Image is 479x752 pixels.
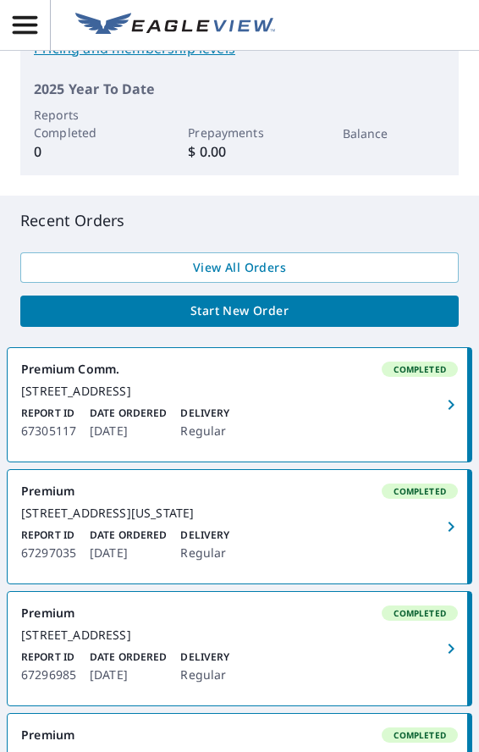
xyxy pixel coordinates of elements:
[8,470,471,583] a: PremiumCompleted[STREET_ADDRESS][US_STATE]Report ID67297035Date Ordered[DATE]DeliveryRegular
[21,650,76,665] p: Report ID
[34,79,445,99] p: 2025 Year To Date
[90,650,167,665] p: Date Ordered
[34,301,445,322] span: Start New Order
[383,607,456,619] span: Completed
[20,252,459,284] a: View All Orders
[34,257,445,279] span: View All Orders
[343,124,446,142] p: Balance
[34,106,137,141] p: Reports Completed
[180,528,229,543] p: Delivery
[21,628,458,643] div: [STREET_ADDRESS]
[90,665,167,685] p: [DATE]
[90,421,167,441] p: [DATE]
[34,141,137,162] p: 0
[21,406,76,421] p: Report ID
[21,362,458,377] div: Premium Comm.
[65,3,285,48] a: EV Logo
[21,665,76,685] p: 67296985
[180,650,229,665] p: Delivery
[21,421,76,441] p: 67305117
[180,421,229,441] p: Regular
[21,543,76,563] p: 67297035
[90,528,167,543] p: Date Ordered
[188,124,291,141] p: Prepayments
[21,727,458,743] div: Premium
[21,506,458,521] div: [STREET_ADDRESS][US_STATE]
[180,543,229,563] p: Regular
[21,384,458,399] div: [STREET_ADDRESS]
[180,665,229,685] p: Regular
[21,605,458,621] div: Premium
[188,141,291,162] p: $ 0.00
[21,528,76,543] p: Report ID
[21,484,458,499] div: Premium
[180,406,229,421] p: Delivery
[383,363,456,375] span: Completed
[8,348,471,462] a: Premium Comm.Completed[STREET_ADDRESS]Report ID67305117Date Ordered[DATE]DeliveryRegular
[20,209,459,232] p: Recent Orders
[20,296,459,327] a: Start New Order
[8,592,471,705] a: PremiumCompleted[STREET_ADDRESS]Report ID67296985Date Ordered[DATE]DeliveryRegular
[383,729,456,741] span: Completed
[90,406,167,421] p: Date Ordered
[90,543,167,563] p: [DATE]
[75,13,275,38] img: EV Logo
[383,485,456,497] span: Completed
